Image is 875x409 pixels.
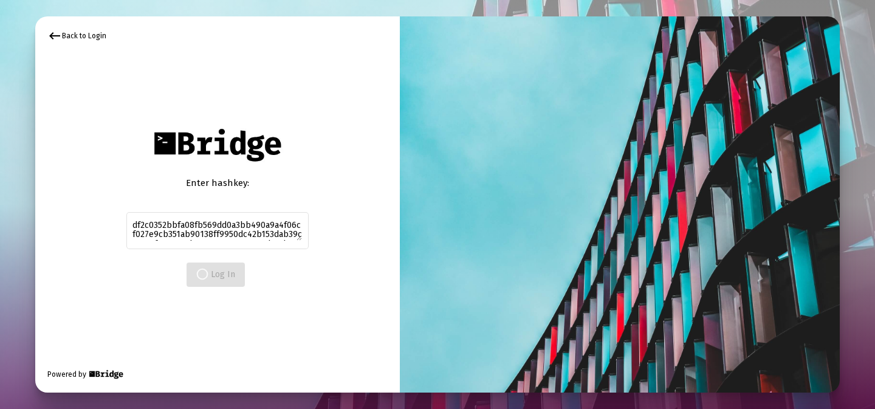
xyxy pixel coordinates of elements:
[47,368,125,380] div: Powered by
[126,177,309,189] div: Enter hashkey:
[87,368,125,380] img: Bridge Financial Technology Logo
[187,263,245,287] button: Log In
[196,269,235,280] span: Log In
[47,29,106,43] div: Back to Login
[47,29,62,43] mat-icon: keyboard_backspace
[148,122,287,168] img: Bridge Financial Technology Logo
